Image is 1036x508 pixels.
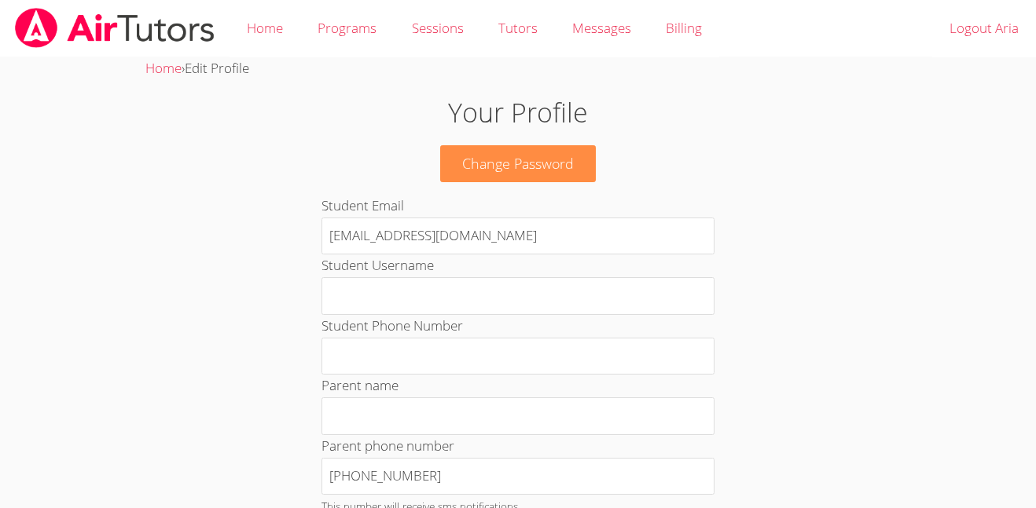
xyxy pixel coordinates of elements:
a: Change Password [440,145,596,182]
a: Home [145,59,182,77]
label: Student Phone Number [321,316,463,334]
img: airtutors_banner-c4298cdbf04f3fff15de1276eac7730deb9818008684d7c2e4769d2f7ddbe033.png [13,8,216,48]
div: › [145,57,891,80]
label: Parent phone number [321,437,454,455]
label: Parent name [321,376,399,394]
label: Student Username [321,256,434,274]
span: Edit Profile [185,59,249,77]
span: Messages [572,19,631,37]
label: Student Email [321,196,404,214]
h1: Your Profile [238,93,798,133]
